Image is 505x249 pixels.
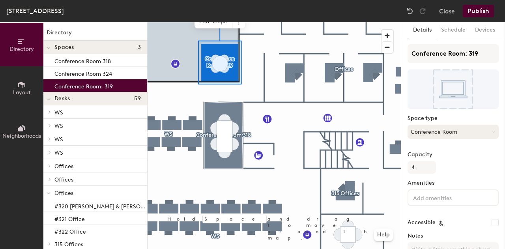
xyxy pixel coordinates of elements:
img: Redo [419,7,426,15]
span: 3 [138,44,141,51]
span: 315 Offices [54,241,83,248]
div: [STREET_ADDRESS] [6,6,64,16]
h1: Directory [43,28,147,41]
span: Offices [54,190,73,197]
img: The space named Conference Room: 319 [408,69,499,109]
p: #321 Office [54,213,85,223]
span: Directory [9,46,34,52]
span: 59 [134,95,141,102]
label: Notes [408,233,499,239]
span: WS [54,136,63,143]
button: Schedule [436,22,470,38]
p: Conference Room 318 [54,56,111,65]
span: Desks [54,95,70,102]
span: WS [54,123,63,129]
p: #320 [PERSON_NAME] & [PERSON_NAME] - Partnered Office [54,201,146,210]
img: Undo [406,7,414,15]
button: Devices [470,22,500,38]
p: Conference Room 324 [54,68,112,77]
button: Details [408,22,436,38]
input: Add amenities [411,193,483,202]
label: Space type [408,115,499,122]
label: Capacity [408,152,499,158]
span: WS [54,150,63,156]
span: Offices [54,163,73,170]
span: Spaces [54,44,74,51]
span: WS [54,109,63,116]
label: Amenities [408,180,499,186]
p: #322 Office [54,226,86,235]
p: Conference Room: 319 [54,81,113,90]
button: Conference Room [408,125,499,139]
span: Offices [54,176,73,183]
button: Publish [463,5,494,17]
span: Layout [13,89,31,96]
button: Close [439,5,455,17]
button: Help [374,228,393,241]
span: Neighborhoods [2,133,41,139]
label: Accessible [408,219,436,226]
